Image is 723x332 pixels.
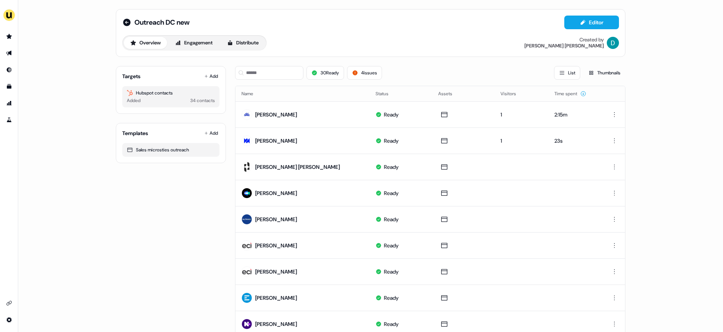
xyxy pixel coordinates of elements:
[127,146,215,154] div: Sales microsties outreach
[607,37,619,49] img: David
[384,294,399,302] div: Ready
[579,37,604,43] div: Created by
[432,86,495,101] th: Assets
[127,89,215,97] div: Hubspot contacts
[124,37,167,49] button: Overview
[122,72,140,80] div: Targets
[384,242,399,249] div: Ready
[255,111,297,118] div: [PERSON_NAME]
[554,66,580,80] button: List
[3,64,15,76] a: Go to Inbound
[255,294,297,302] div: [PERSON_NAME]
[242,87,262,101] button: Name
[554,137,594,145] div: 23s
[500,111,542,118] div: 1
[306,66,344,80] button: 30Ready
[134,18,189,27] span: Outreach DC new
[583,66,625,80] button: Thumbnails
[554,87,586,101] button: Time spent
[554,111,594,118] div: 2:15m
[127,97,140,104] div: Added
[384,163,399,171] div: Ready
[384,137,399,145] div: Ready
[190,97,215,104] div: 34 contacts
[3,30,15,42] a: Go to prospects
[203,128,219,138] button: Add
[384,216,399,223] div: Ready
[3,47,15,59] a: Go to outbound experience
[384,111,399,118] div: Ready
[524,43,604,49] div: [PERSON_NAME] [PERSON_NAME]
[169,37,219,49] button: Engagement
[384,189,399,197] div: Ready
[255,216,297,223] div: [PERSON_NAME]
[203,71,219,82] button: Add
[376,87,398,101] button: Status
[255,189,297,197] div: [PERSON_NAME]
[500,87,525,101] button: Visitors
[255,163,340,171] div: [PERSON_NAME] [PERSON_NAME]
[3,80,15,93] a: Go to templates
[3,314,15,326] a: Go to integrations
[500,137,542,145] div: 1
[255,320,297,328] div: [PERSON_NAME]
[564,19,619,27] a: Editor
[3,114,15,126] a: Go to experiments
[3,97,15,109] a: Go to attribution
[564,16,619,29] button: Editor
[384,268,399,275] div: Ready
[255,242,297,249] div: [PERSON_NAME]
[221,37,265,49] button: Distribute
[255,268,297,275] div: [PERSON_NAME]
[122,129,148,137] div: Templates
[347,66,382,80] button: 4issues
[3,297,15,309] a: Go to integrations
[384,320,399,328] div: Ready
[255,137,297,145] div: [PERSON_NAME]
